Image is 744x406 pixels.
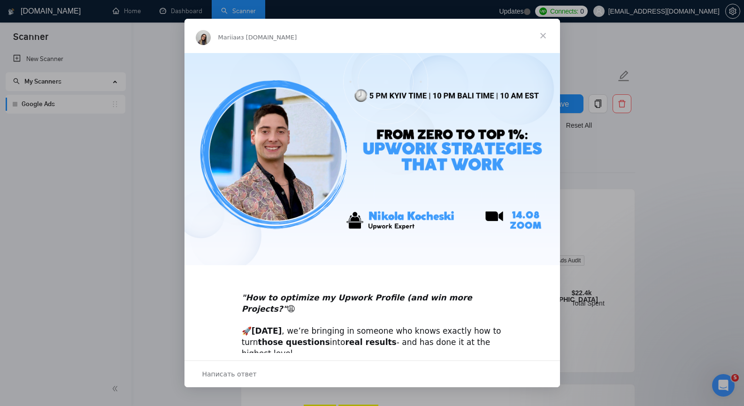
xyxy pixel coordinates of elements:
[252,326,282,336] b: [DATE]
[202,368,257,380] span: Написать ответ
[237,34,297,41] span: из [DOMAIN_NAME]
[184,360,560,387] div: Открыть разговор и ответить
[526,19,560,53] span: Закрыть
[242,293,472,314] i: "How to optimize my Upwork Profile (and win more Projects?"
[242,281,503,360] div: 🚀 , we’re bringing in someone who knows exactly how to turn into - and has done it at the highest...
[218,34,237,41] span: Mariia
[196,30,211,45] img: Profile image for Mariia
[258,337,330,347] b: those questions
[345,337,396,347] b: real results
[242,293,472,314] b: 😩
